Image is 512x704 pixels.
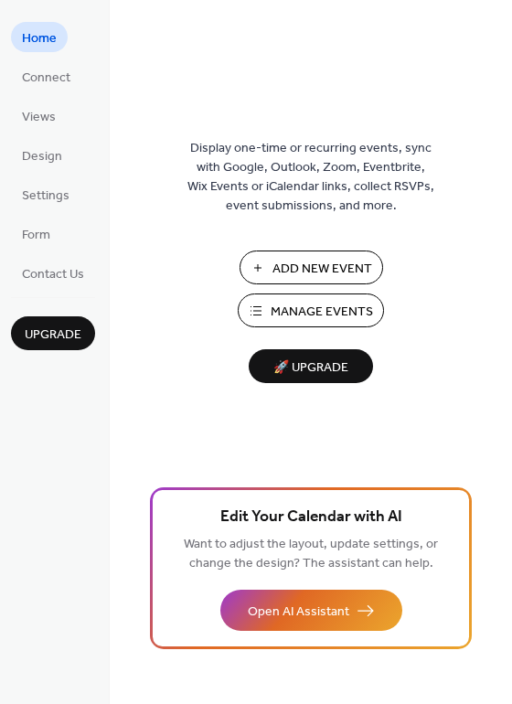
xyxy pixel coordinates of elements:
[11,22,68,52] a: Home
[260,356,362,380] span: 🚀 Upgrade
[271,303,373,322] span: Manage Events
[238,293,384,327] button: Manage Events
[11,179,80,209] a: Settings
[22,226,50,245] span: Form
[22,147,62,166] span: Design
[11,101,67,131] a: Views
[184,532,438,576] span: Want to adjust the layout, update settings, or change the design? The assistant can help.
[11,219,61,249] a: Form
[248,603,349,622] span: Open AI Assistant
[22,29,57,48] span: Home
[11,258,95,288] a: Contact Us
[220,590,402,631] button: Open AI Assistant
[220,505,402,530] span: Edit Your Calendar with AI
[25,325,81,345] span: Upgrade
[22,187,69,206] span: Settings
[22,265,84,284] span: Contact Us
[187,139,434,216] span: Display one-time or recurring events, sync with Google, Outlook, Zoom, Eventbrite, Wix Events or ...
[11,61,81,91] a: Connect
[272,260,372,279] span: Add New Event
[11,316,95,350] button: Upgrade
[22,69,70,88] span: Connect
[22,108,56,127] span: Views
[249,349,373,383] button: 🚀 Upgrade
[11,140,73,170] a: Design
[240,251,383,284] button: Add New Event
